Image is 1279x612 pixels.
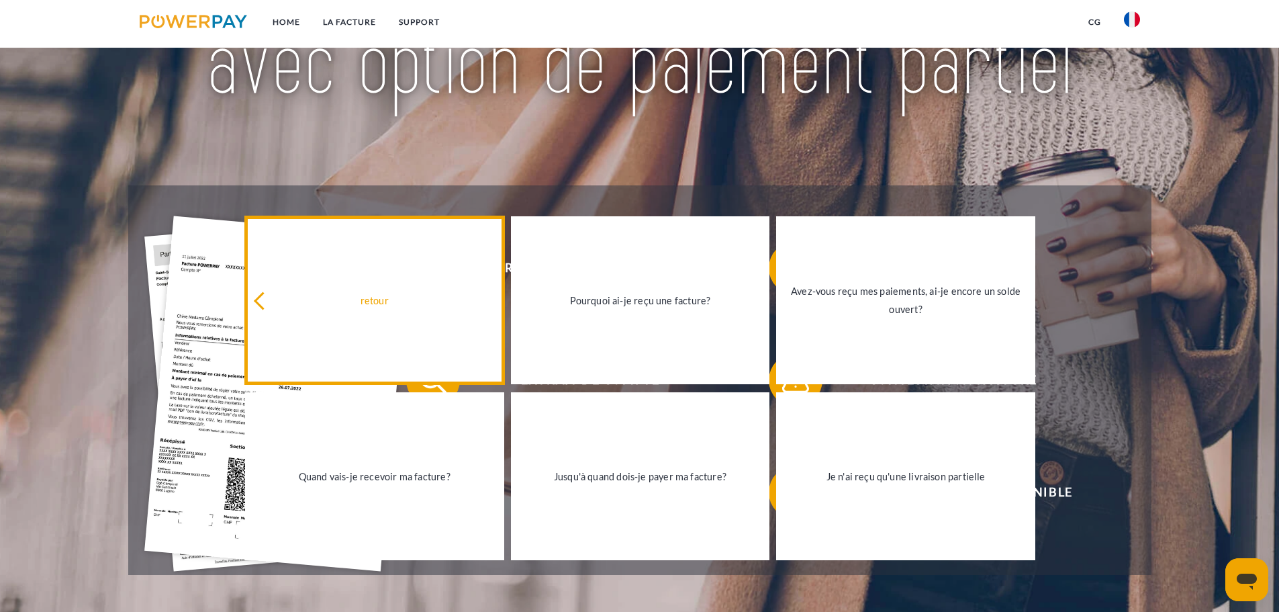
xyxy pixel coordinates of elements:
a: Avez-vous reçu mes paiements, ai-je encore un solde ouvert? [776,216,1035,384]
a: Home [261,10,312,34]
div: Quand vais-je recevoir ma facture? [253,467,496,485]
div: Jusqu'à quand dois-je payer ma facture? [519,467,762,485]
iframe: Bouton de lancement de la fenêtre de messagerie, conversation en cours [1225,558,1268,601]
a: CG [1077,10,1112,34]
div: retour [253,292,496,310]
img: logo-powerpay.svg [140,15,248,28]
div: Je n'ai reçu qu'une livraison partielle [784,467,1027,485]
a: LA FACTURE [312,10,387,34]
a: Support [387,10,451,34]
div: Avez-vous reçu mes paiements, ai-je encore un solde ouvert? [784,282,1027,318]
img: fr [1124,11,1140,28]
div: Pourquoi ai-je reçu une facture? [519,292,762,310]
